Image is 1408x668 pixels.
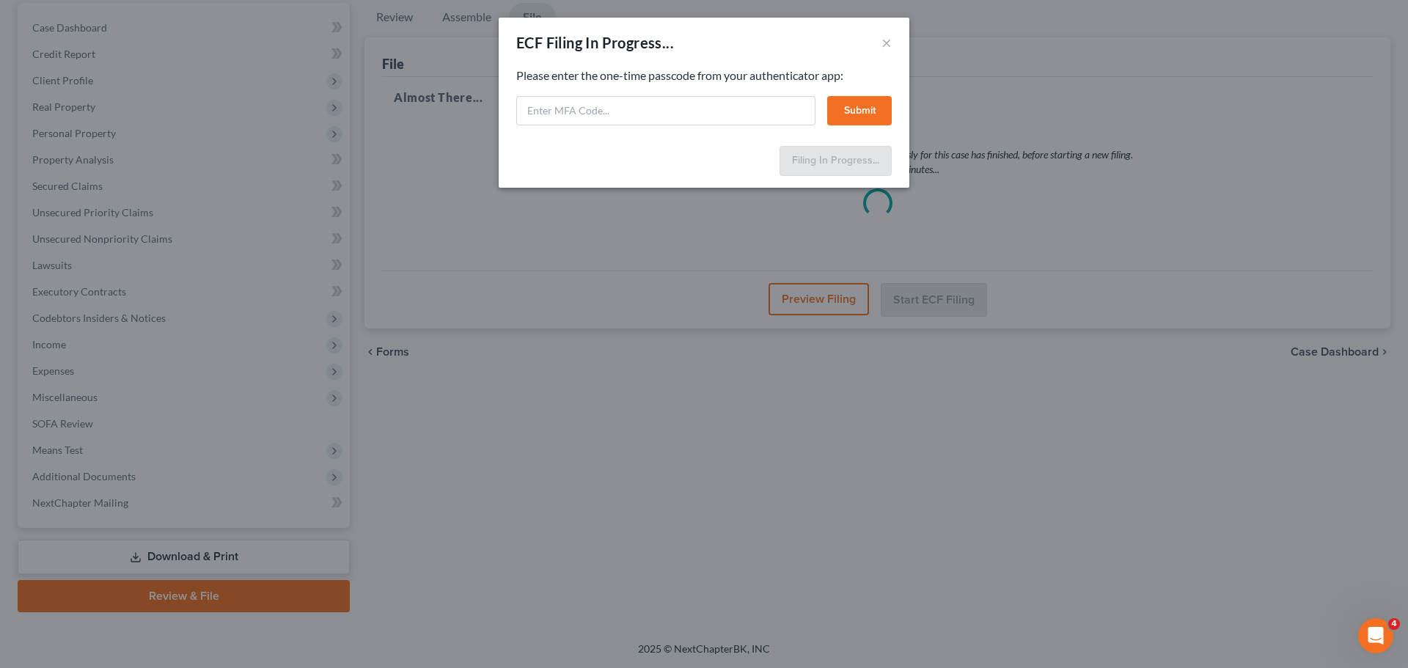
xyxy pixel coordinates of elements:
button: Submit [827,96,892,125]
input: Enter MFA Code... [516,96,815,125]
div: ECF Filing In Progress... [516,32,674,53]
span: 4 [1388,618,1400,630]
button: × [881,34,892,51]
p: Please enter the one-time passcode from your authenticator app: [516,67,892,84]
button: Filing In Progress... [780,146,892,177]
iframe: Intercom live chat [1358,618,1393,653]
